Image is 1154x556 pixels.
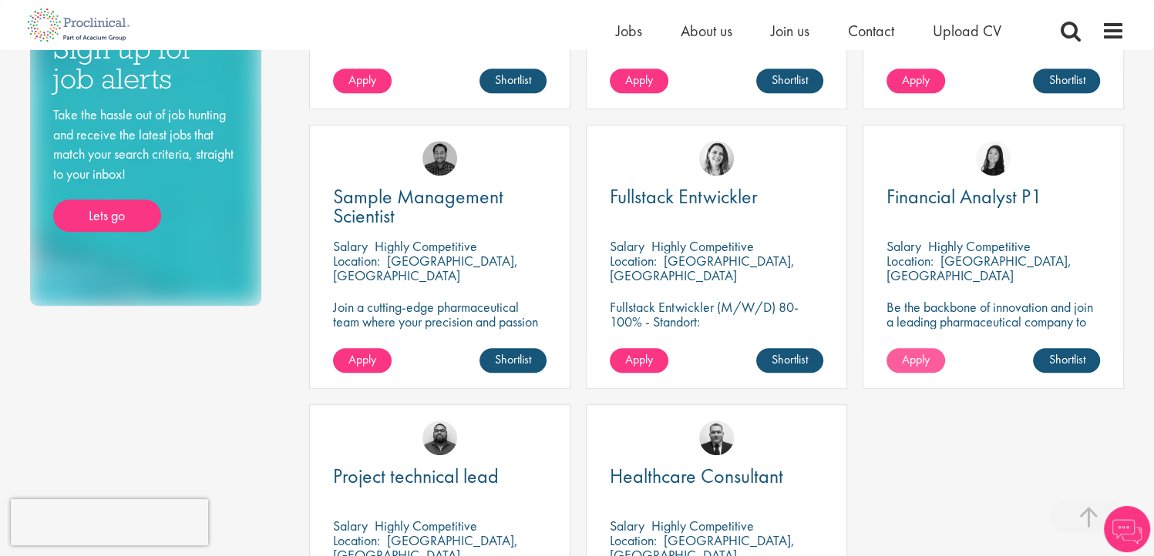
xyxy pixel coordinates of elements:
span: Salary [887,237,921,255]
span: Location: [333,252,380,270]
span: Location: [610,252,657,270]
span: Financial Analyst P1 [887,183,1042,209]
span: Salary [333,517,368,534]
span: Healthcare Consultant [610,463,783,489]
img: Nur Ergiydiren [699,141,734,176]
a: Apply [610,69,668,93]
a: Healthcare Consultant [610,467,823,486]
span: Apply [348,351,376,367]
img: Ashley Bennett [422,420,457,455]
a: Shortlist [1033,69,1100,93]
p: Highly Competitive [928,237,1031,255]
span: Location: [333,531,380,549]
span: Location: [610,531,657,549]
a: Sample Management Scientist [333,187,547,226]
span: Salary [610,237,644,255]
img: Mike Raletz [422,141,457,176]
p: [GEOGRAPHIC_DATA], [GEOGRAPHIC_DATA] [887,252,1072,284]
span: Salary [610,517,644,534]
p: [GEOGRAPHIC_DATA], [GEOGRAPHIC_DATA] [610,252,795,284]
span: Fullstack Entwickler [610,183,758,209]
a: Join us [771,21,809,41]
p: Highly Competitive [651,237,754,255]
span: Apply [625,351,653,367]
iframe: reCAPTCHA [11,499,208,545]
p: [GEOGRAPHIC_DATA], [GEOGRAPHIC_DATA] [333,252,518,284]
h3: Sign up for job alerts [53,34,238,93]
span: Apply [625,72,653,88]
a: Lets go [53,199,161,232]
a: Upload CV [933,21,1001,41]
a: Apply [887,69,945,93]
a: Financial Analyst P1 [887,187,1100,206]
a: Apply [610,348,668,373]
span: Location: [887,252,934,270]
a: Shortlist [756,69,823,93]
img: Jakub Hanas [699,420,734,455]
p: Fullstack Entwickler (M/W/D) 80-100% - Standort: [GEOGRAPHIC_DATA], [GEOGRAPHIC_DATA] - Arbeitsze... [610,300,823,373]
a: Shortlist [756,348,823,373]
p: Join a cutting-edge pharmaceutical team where your precision and passion for quality will help sh... [333,300,547,358]
a: Apply [333,69,392,93]
span: Apply [902,72,930,88]
a: Contact [848,21,894,41]
a: Shortlist [479,348,547,373]
a: Project technical lead [333,467,547,486]
span: Sample Management Scientist [333,183,503,229]
span: Apply [902,351,930,367]
a: Fullstack Entwickler [610,187,823,206]
a: Shortlist [1033,348,1100,373]
span: Apply [348,72,376,88]
img: Numhom Sudsok [976,141,1011,176]
span: Salary [333,237,368,255]
div: Take the hassle out of job hunting and receive the latest jobs that match your search criteria, s... [53,105,238,232]
a: Jobs [616,21,642,41]
a: Shortlist [479,69,547,93]
a: Apply [887,348,945,373]
a: About us [681,21,732,41]
span: Project technical lead [333,463,499,489]
a: Apply [333,348,392,373]
p: Be the backbone of innovation and join a leading pharmaceutical company to help keep life-changin... [887,300,1100,358]
p: Highly Competitive [375,517,477,534]
img: Chatbot [1104,506,1150,552]
p: Highly Competitive [375,237,477,255]
p: Highly Competitive [651,517,754,534]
